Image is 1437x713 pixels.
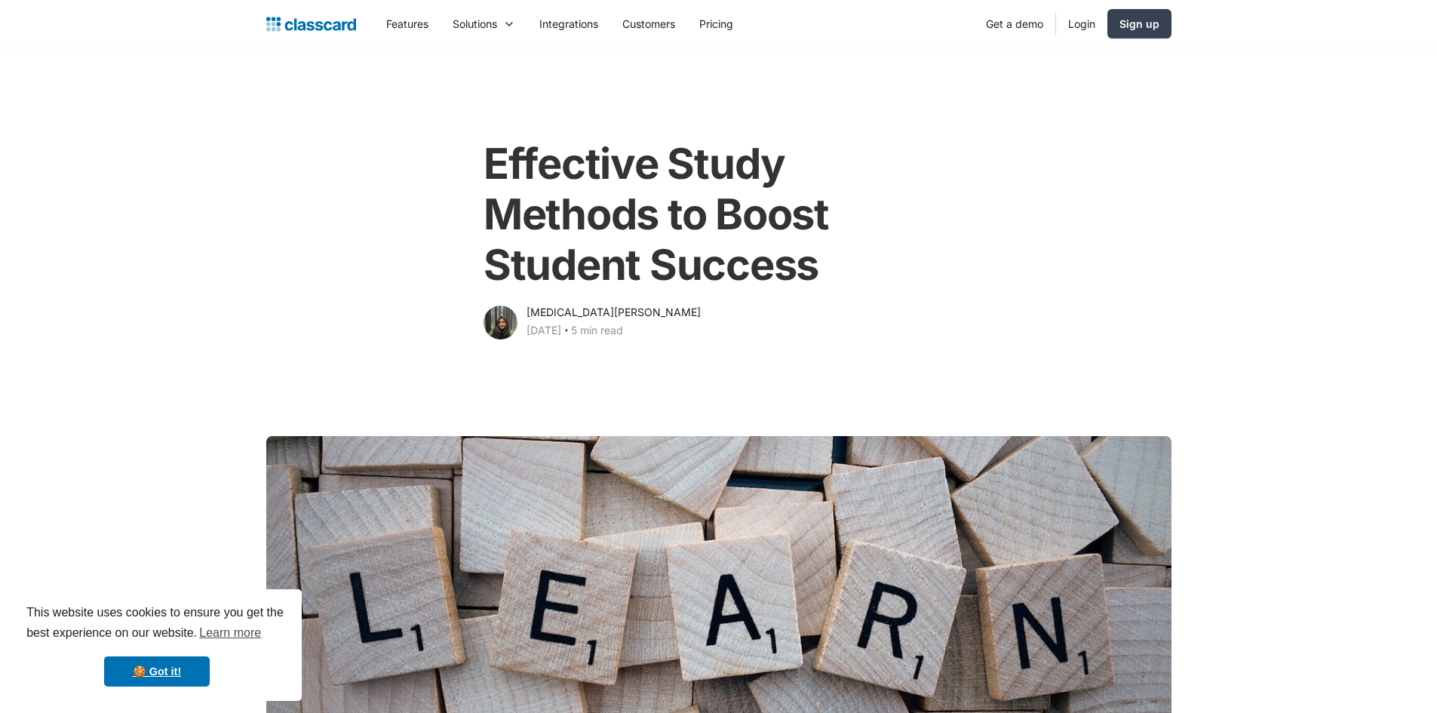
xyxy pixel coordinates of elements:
div: Solutions [453,16,497,32]
div: [MEDICAL_DATA][PERSON_NAME] [527,303,701,321]
a: Login [1056,7,1107,41]
div: [DATE] [527,321,561,340]
a: Pricing [687,7,745,41]
div: 5 min read [571,321,623,340]
span: This website uses cookies to ensure you get the best experience on our website. [26,604,287,644]
div: ‧ [561,321,571,343]
div: Sign up [1119,16,1159,32]
div: Solutions [441,7,527,41]
a: dismiss cookie message [104,656,210,687]
div: cookieconsent [12,589,302,701]
a: Features [374,7,441,41]
a: Sign up [1107,9,1171,38]
a: learn more about cookies [197,622,263,644]
a: home [266,14,356,35]
h1: Effective Study Methods to Boost Student Success [484,139,953,291]
a: Customers [610,7,687,41]
a: Get a demo [974,7,1055,41]
a: Integrations [527,7,610,41]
